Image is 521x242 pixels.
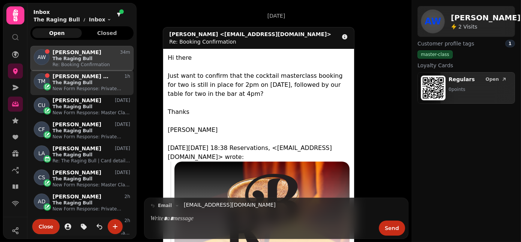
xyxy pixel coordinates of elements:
p: The Raging Bull [53,176,130,182]
p: [DATE] [115,121,130,127]
p: New Form Response: Master Class Enquiry 🍸 [53,182,130,188]
p: The Raging Bull [53,80,130,86]
p: New Form Response: Private Function 🍷 [53,206,130,212]
button: email [147,201,182,210]
p: [PERSON_NAME] [53,121,101,128]
p: [PERSON_NAME] [53,97,101,104]
p: [DATE] [115,169,130,175]
span: Open [38,30,76,36]
p: 2h [125,194,130,200]
div: [PERSON_NAME] <[EMAIL_ADDRESS][DOMAIN_NAME]> [169,30,331,38]
span: Open [486,77,499,82]
div: [DATE][DATE] 18:38 Reservations, < > wrote: [168,144,350,162]
p: Re: Booking Confirmation [53,62,130,68]
div: 1 [505,40,515,47]
button: Send [379,221,405,236]
span: Send [385,225,399,231]
p: New Form Response: Private Function 🍷 [53,134,130,140]
p: The Raging Bull [53,200,130,206]
p: [PERSON_NAME] [53,169,101,176]
button: create-convo [108,219,123,234]
p: [DATE] [115,97,130,103]
button: Inbox [89,16,111,23]
p: Visits [458,23,477,30]
button: Closed [83,28,132,38]
p: 1h [125,73,130,79]
p: 0 point s [449,86,512,92]
span: AW [38,53,46,61]
div: [PERSON_NAME] [168,126,350,135]
div: master-class [417,50,453,59]
button: is-read [92,219,107,234]
button: tag-thread [76,219,91,234]
span: LA [38,150,45,157]
button: Open [32,28,82,38]
h2: [PERSON_NAME] [451,12,521,23]
span: CU [38,101,45,109]
button: Close [32,219,60,234]
div: Hi there [168,53,350,135]
p: [DATE] [267,12,285,20]
nav: breadcrumb [33,16,111,23]
span: AW [425,17,441,26]
p: [PERSON_NAME] [PERSON_NAME] [53,73,111,80]
p: The Raging Bull [33,16,80,23]
span: Closed [89,30,126,36]
div: grid [30,46,134,236]
span: 2 [458,24,463,30]
span: Close [39,224,53,229]
p: 34m [120,49,130,55]
p: The Raging Bull [53,128,130,134]
p: The Raging Bull [53,152,130,158]
p: The Raging Bull [53,56,130,62]
span: CS [38,174,45,181]
p: [PERSON_NAME] [53,194,101,200]
p: Re: The Raging Bull | Card details required [53,158,130,164]
span: Customer profile tags [417,40,474,47]
button: Open [483,76,510,83]
p: The Raging Bull [53,104,130,110]
button: detail [338,30,351,43]
p: [PERSON_NAME] [53,145,101,152]
p: Regulars [449,76,475,83]
span: CF [38,126,45,133]
p: 2h [125,218,130,224]
h2: Inbox [33,8,111,16]
p: New Form Response: Private Function 🍷 [53,86,130,92]
p: New Form Response: Master Class Enquiry 🍸 [53,110,130,116]
span: AD [38,198,45,205]
div: Re: Booking Confirmation [169,38,331,45]
div: Just want to confirm that the cocktail masterclass booking for two is still in place for 2pm on [... [168,71,350,98]
button: filter [114,10,123,19]
a: [EMAIL_ADDRESS][DOMAIN_NAME] [184,201,276,209]
div: Thanks [168,107,350,116]
p: [DATE] [115,145,130,151]
span: TM [38,77,46,85]
a: [EMAIL_ADDRESS][DOMAIN_NAME] [168,144,332,160]
p: [PERSON_NAME] [53,49,101,56]
span: Loyalty Cards [417,62,453,69]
